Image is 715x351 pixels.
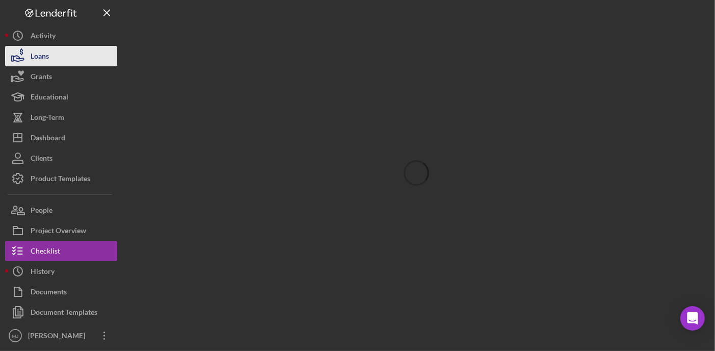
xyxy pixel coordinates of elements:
div: Loans [31,46,49,69]
div: Educational [31,87,68,110]
button: Activity [5,26,117,46]
button: Grants [5,66,117,87]
div: Grants [31,66,52,89]
div: Documents [31,282,67,305]
div: Clients [31,148,52,171]
button: Clients [5,148,117,168]
div: Open Intercom Messenger [680,306,705,331]
button: History [5,261,117,282]
button: Educational [5,87,117,107]
button: MJ[PERSON_NAME] [5,325,117,346]
button: Dashboard [5,128,117,148]
button: Long-Term [5,107,117,128]
button: Documents [5,282,117,302]
button: Product Templates [5,168,117,189]
button: Loans [5,46,117,66]
div: [PERSON_NAME] [25,325,92,348]
div: People [31,200,52,223]
div: Dashboard [31,128,65,151]
button: People [5,200,117,220]
text: MJ [12,333,19,339]
button: Checklist [5,241,117,261]
div: Checklist [31,241,60,264]
div: Product Templates [31,168,90,191]
div: History [31,261,55,284]
button: Document Templates [5,302,117,322]
button: Project Overview [5,220,117,241]
div: Document Templates [31,302,97,325]
div: Project Overview [31,220,86,243]
div: Long-Term [31,107,64,130]
div: Activity [31,26,56,48]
